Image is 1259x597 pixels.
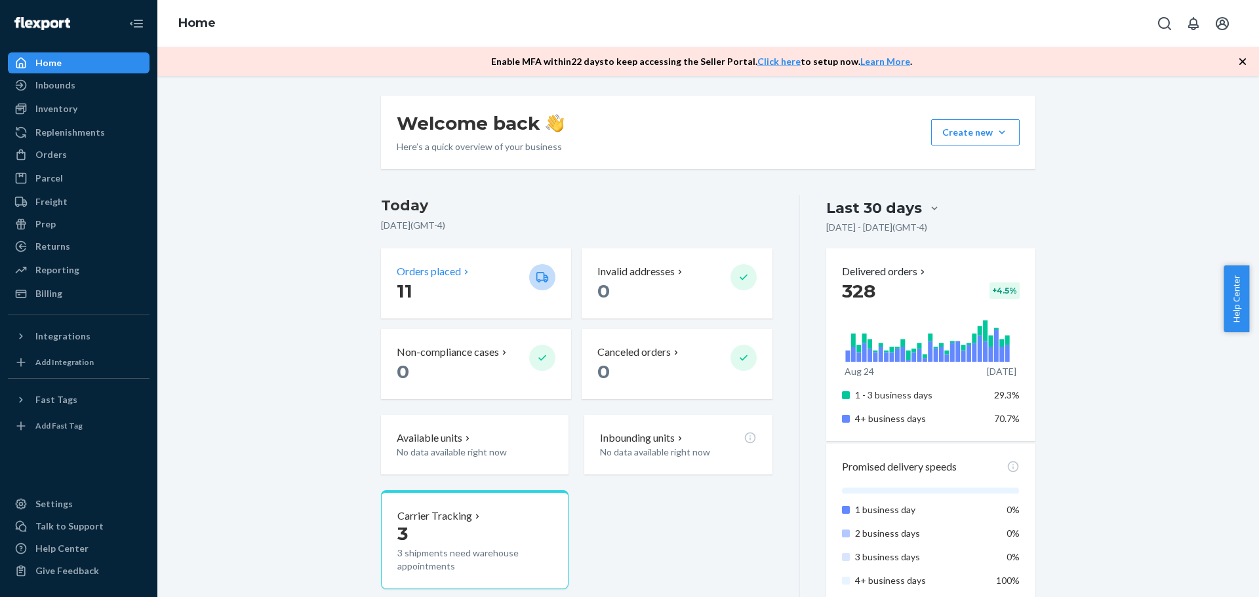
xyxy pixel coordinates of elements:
[842,280,875,302] span: 328
[491,55,912,68] p: Enable MFA within 22 days to keep accessing the Seller Portal. to setup now. .
[1180,10,1207,37] button: Open notifications
[26,9,73,21] span: Support
[546,114,564,132] img: hand-wave emoji
[381,329,571,399] button: Non-compliance cases 0
[8,415,150,436] a: Add Fast Tag
[582,329,772,399] button: Canceled orders 0
[397,264,461,279] p: Orders placed
[35,420,83,431] div: Add Fast Tag
[996,575,1020,586] span: 100%
[397,280,412,302] span: 11
[397,111,564,135] h1: Welcome back
[8,144,150,165] a: Orders
[845,365,874,378] p: Aug 24
[1224,265,1249,332] button: Help Center
[168,5,226,43] ol: breadcrumbs
[35,218,56,231] div: Prep
[600,446,756,459] p: No data available right now
[8,52,150,73] a: Home
[582,248,772,318] button: Invalid addresses 0
[842,264,928,279] button: Delivered orders
[8,389,150,410] button: Fast Tags
[860,56,910,67] a: Learn More
[397,509,472,524] p: Carrier Tracking
[855,389,984,402] p: 1 - 3 business days
[35,330,90,343] div: Integrations
[8,191,150,212] a: Freight
[397,522,408,545] span: 3
[1007,528,1020,539] span: 0%
[8,283,150,304] a: Billing
[178,16,216,30] a: Home
[8,168,150,189] a: Parcel
[826,198,922,218] div: Last 30 days
[8,236,150,257] a: Returns
[600,431,675,446] p: Inbounding units
[35,263,79,277] div: Reporting
[855,574,984,587] p: 4+ business days
[35,126,105,139] div: Replenishments
[8,98,150,119] a: Inventory
[8,122,150,143] a: Replenishments
[597,345,671,360] p: Canceled orders
[35,79,75,92] div: Inbounds
[35,287,62,300] div: Billing
[397,431,462,446] p: Available units
[397,345,499,360] p: Non-compliance cases
[381,248,571,318] button: Orders placed 11
[35,102,77,115] div: Inventory
[35,240,70,253] div: Returns
[597,360,610,383] span: 0
[931,119,1020,145] button: Create new
[35,356,94,368] div: Add Integration
[35,497,73,510] div: Settings
[8,516,150,537] button: Talk to Support
[989,282,1020,299] div: + 4.5 %
[757,56,801,67] a: Click here
[842,459,957,474] p: Promised delivery speeds
[397,140,564,153] p: Here’s a quick overview of your business
[8,352,150,373] a: Add Integration
[8,560,150,581] button: Give Feedback
[35,148,67,161] div: Orders
[35,172,63,185] div: Parcel
[381,195,772,216] h3: Today
[35,520,104,533] div: Talk to Support
[8,260,150,280] a: Reporting
[855,527,984,540] p: 2 business days
[8,214,150,235] a: Prep
[994,389,1020,400] span: 29.3%
[8,326,150,347] button: Integrations
[1209,10,1235,37] button: Open account menu
[35,542,89,555] div: Help Center
[1151,10,1178,37] button: Open Search Box
[14,17,70,30] img: Flexport logo
[987,365,1016,378] p: [DATE]
[855,550,984,564] p: 3 business days
[597,264,675,279] p: Invalid addresses
[397,446,553,459] p: No data available right now
[381,415,569,474] button: Available unitsNo data available right now
[994,413,1020,424] span: 70.7%
[381,490,569,590] button: Carrier Tracking33 shipments need warehouse appointments
[123,10,150,37] button: Close Navigation
[35,393,77,406] div: Fast Tags
[397,360,409,383] span: 0
[855,412,984,425] p: 4+ business days
[8,493,150,514] a: Settings
[381,219,772,232] p: [DATE] ( GMT-4 )
[597,280,610,302] span: 0
[1007,551,1020,562] span: 0%
[35,195,68,208] div: Freight
[8,75,150,96] a: Inbounds
[35,564,99,577] div: Give Feedback
[397,547,552,573] p: 3 shipments need warehouse appointments
[855,503,984,516] p: 1 business day
[8,538,150,559] a: Help Center
[826,221,927,234] p: [DATE] - [DATE] ( GMT-4 )
[35,56,62,69] div: Home
[1007,504,1020,515] span: 0%
[584,415,772,474] button: Inbounding unitsNo data available right now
